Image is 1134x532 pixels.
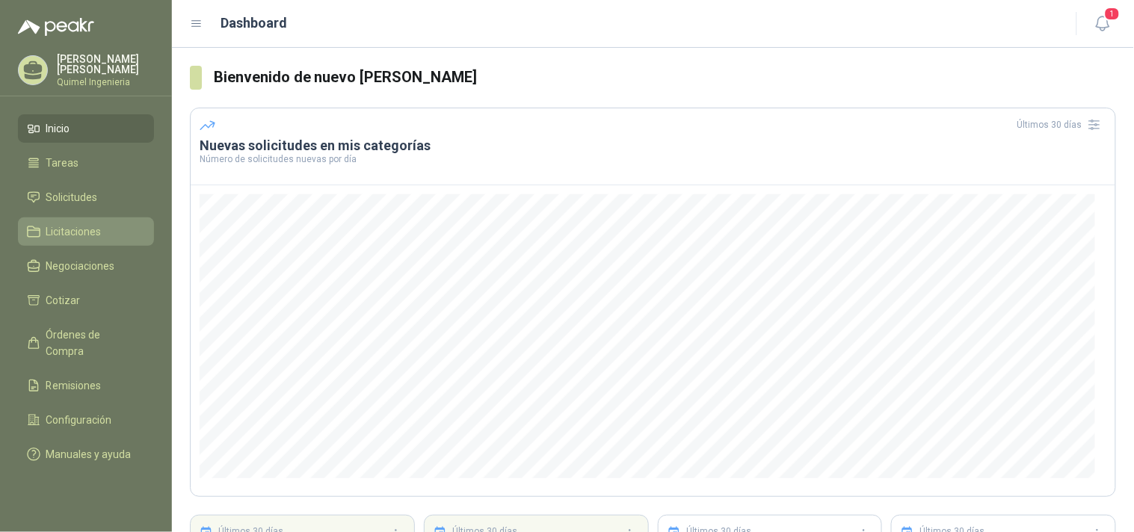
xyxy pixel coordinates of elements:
[18,406,154,434] a: Configuración
[18,321,154,365] a: Órdenes de Compra
[57,54,154,75] p: [PERSON_NAME] [PERSON_NAME]
[18,18,94,36] img: Logo peakr
[214,66,1116,89] h3: Bienvenido de nuevo [PERSON_NAME]
[46,377,102,394] span: Remisiones
[200,137,1106,155] h3: Nuevas solicitudes en mis categorías
[221,13,288,34] h1: Dashboard
[18,149,154,177] a: Tareas
[46,120,70,137] span: Inicio
[46,327,140,359] span: Órdenes de Compra
[200,155,1106,164] p: Número de solicitudes nuevas por día
[46,258,115,274] span: Negociaciones
[1017,113,1106,137] div: Últimos 30 días
[1089,10,1116,37] button: 1
[18,183,154,211] a: Solicitudes
[46,189,98,205] span: Solicitudes
[18,286,154,315] a: Cotizar
[57,78,154,87] p: Quimel Ingenieria
[18,217,154,246] a: Licitaciones
[46,446,132,463] span: Manuales y ayuda
[18,252,154,280] a: Negociaciones
[46,155,79,171] span: Tareas
[18,440,154,468] a: Manuales y ayuda
[46,223,102,240] span: Licitaciones
[18,114,154,143] a: Inicio
[1104,7,1121,21] span: 1
[46,292,81,309] span: Cotizar
[18,371,154,400] a: Remisiones
[46,412,112,428] span: Configuración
